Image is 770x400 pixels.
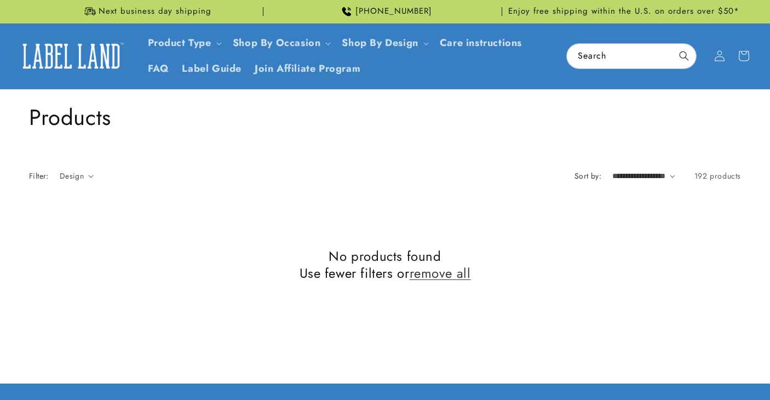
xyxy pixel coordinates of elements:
[440,37,522,49] span: Care instructions
[141,30,226,56] summary: Product Type
[182,62,242,75] span: Label Guide
[410,265,471,282] a: remove all
[342,36,418,50] a: Shop By Design
[60,170,94,182] summary: Design (0 selected)
[433,30,528,56] a: Care instructions
[233,37,321,49] span: Shop By Occasion
[672,44,696,68] button: Search
[13,35,130,77] a: Label Land
[248,56,367,82] a: Join Affiliate Program
[694,170,741,181] span: 192 products
[175,56,248,82] a: Label Guide
[355,6,432,17] span: [PHONE_NUMBER]
[60,170,84,181] span: Design
[574,170,601,181] label: Sort by:
[29,103,741,132] h1: Products
[16,39,126,73] img: Label Land
[226,30,336,56] summary: Shop By Occasion
[141,56,176,82] a: FAQ
[29,170,49,182] h2: Filter:
[508,6,739,17] span: Enjoy free shipping within the U.S. on orders over $50*
[148,36,211,50] a: Product Type
[255,62,360,75] span: Join Affiliate Program
[99,6,211,17] span: Next business day shipping
[29,248,741,282] h2: No products found Use fewer filters or
[148,62,169,75] span: FAQ
[335,30,433,56] summary: Shop By Design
